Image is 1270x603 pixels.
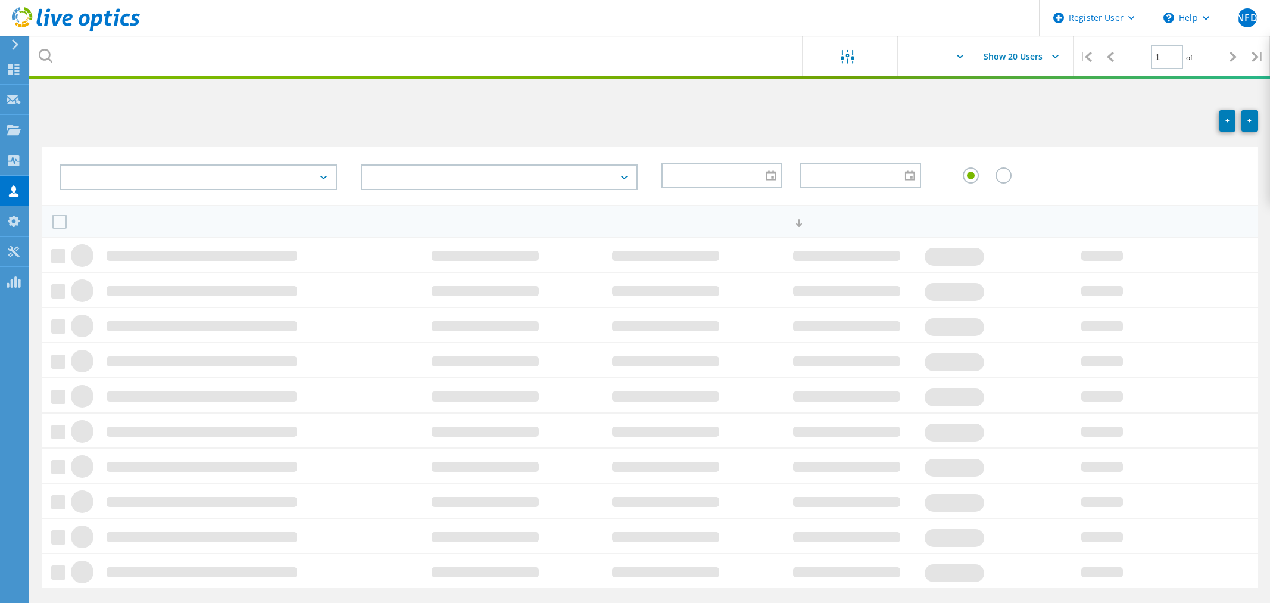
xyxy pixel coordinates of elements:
[1074,36,1098,78] div: |
[1237,13,1257,23] span: NFD
[1186,52,1193,63] span: of
[1219,110,1236,132] a: +
[1225,116,1230,126] b: +
[1163,13,1174,23] svg: \n
[1246,36,1270,78] div: |
[1247,116,1252,126] b: +
[12,25,140,33] a: Live Optics Dashboard
[1241,110,1258,132] a: +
